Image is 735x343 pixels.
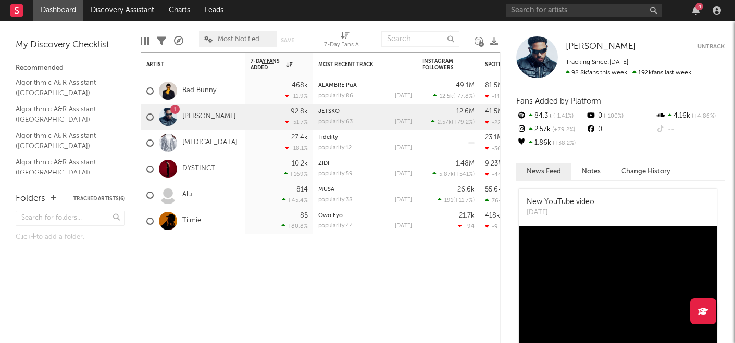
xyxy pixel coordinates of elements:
div: popularity: 12 [318,145,352,151]
div: +45.4 % [282,197,308,204]
div: 26.6k [457,186,475,193]
div: ( ) [431,119,475,125]
button: 4 [692,6,700,15]
span: 192k fans last week [566,70,691,76]
div: [DATE] [395,93,412,99]
div: [DATE] [395,197,412,203]
div: popularity: 44 [318,223,353,229]
span: Fans Added by Platform [516,97,601,105]
div: -362k [485,145,507,152]
a: [MEDICAL_DATA] [182,138,238,147]
a: Algorithmic A&R Assistant ([GEOGRAPHIC_DATA]) [16,130,115,151]
a: [PERSON_NAME] [566,42,636,52]
input: Search for artists [506,4,662,17]
div: Filters [157,26,166,56]
div: +169 % [284,171,308,177]
div: 92.8k [291,108,308,115]
div: +80.8 % [281,223,308,230]
div: -9.64k [485,223,510,230]
div: 764 [485,197,502,204]
div: 0 [585,109,655,123]
div: 468k [292,82,308,89]
div: [DATE] [395,145,412,151]
div: ( ) [432,171,475,177]
button: Save [281,37,294,43]
div: popularity: 86 [318,93,353,99]
span: +11.7 % [455,198,473,204]
div: -119k [485,93,506,100]
div: 12.6M [456,108,475,115]
div: 41.5M [485,108,503,115]
a: Algorithmic A&R Assistant ([GEOGRAPHIC_DATA]) [16,157,115,178]
div: -- [655,123,725,136]
div: [DATE] [527,208,594,218]
a: ALAMBRE PúA [318,83,357,88]
span: 191 [444,198,453,204]
div: 9.23M [485,160,504,167]
span: [PERSON_NAME] [566,42,636,51]
button: Notes [571,163,611,180]
div: [DATE] [395,119,412,125]
div: Recommended [16,62,125,74]
a: Fidelity [318,135,338,141]
div: 418k [485,212,500,219]
div: Click to add a folder. [16,231,125,244]
button: Untrack [697,42,725,52]
a: Algorithmic A&R Assistant ([GEOGRAPHIC_DATA]) [16,104,115,125]
div: -51.7 % [285,119,308,125]
div: 7-Day Fans Added (7-Day Fans Added) [324,39,366,52]
div: ( ) [438,197,475,204]
div: 27.4k [291,134,308,141]
div: 1.48M [456,160,475,167]
button: Change History [611,163,681,180]
span: +79.2 % [453,120,473,125]
div: 4 [695,3,703,10]
div: 7-Day Fans Added (7-Day Fans Added) [324,26,366,56]
div: 2.57k [516,123,585,136]
div: 1.86k [516,136,585,150]
a: DYSTINCT [182,164,215,173]
input: Search for folders... [16,211,125,226]
span: -77.8 % [455,94,473,99]
span: 12.5k [440,94,453,99]
div: ZIDI [318,161,412,167]
div: Most Recent Track [318,61,396,68]
span: +38.2 % [551,141,576,146]
div: 49.1M [456,82,475,89]
div: 81.5M [485,82,503,89]
div: New YouTube video [527,197,594,208]
button: Tracked Artists(6) [73,196,125,201]
span: +79.2 % [551,127,575,133]
div: 23.1M [485,134,503,141]
div: MUSA [318,187,412,193]
span: +4.86 % [690,113,716,119]
div: ( ) [433,93,475,99]
div: 55.6k [485,186,502,193]
a: Owo Eyo [318,213,343,219]
a: MUSA [318,187,334,193]
a: [PERSON_NAME] [182,112,236,121]
div: -446k [485,171,508,178]
div: Spotify Monthly Listeners [485,61,563,68]
div: A&R Pipeline [174,26,183,56]
input: Search... [381,31,459,47]
div: My Discovery Checklist [16,39,125,52]
div: Fidelity [318,135,412,141]
div: popularity: 38 [318,197,353,203]
div: Folders [16,193,45,205]
div: [DATE] [395,171,412,177]
div: Artist [146,61,225,68]
div: -229k [485,119,507,126]
span: Tracking Since: [DATE] [566,59,628,66]
div: JETSKO [318,109,412,115]
button: News Feed [516,163,571,180]
div: popularity: 63 [318,119,353,125]
div: -18.1 % [285,145,308,151]
div: 4.16k [655,109,725,123]
a: Tiimie [182,217,201,225]
div: 814 [296,186,308,193]
span: -1.41 % [552,113,574,119]
span: -100 % [602,113,624,119]
div: 85 [300,212,308,219]
div: 0 [585,123,655,136]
